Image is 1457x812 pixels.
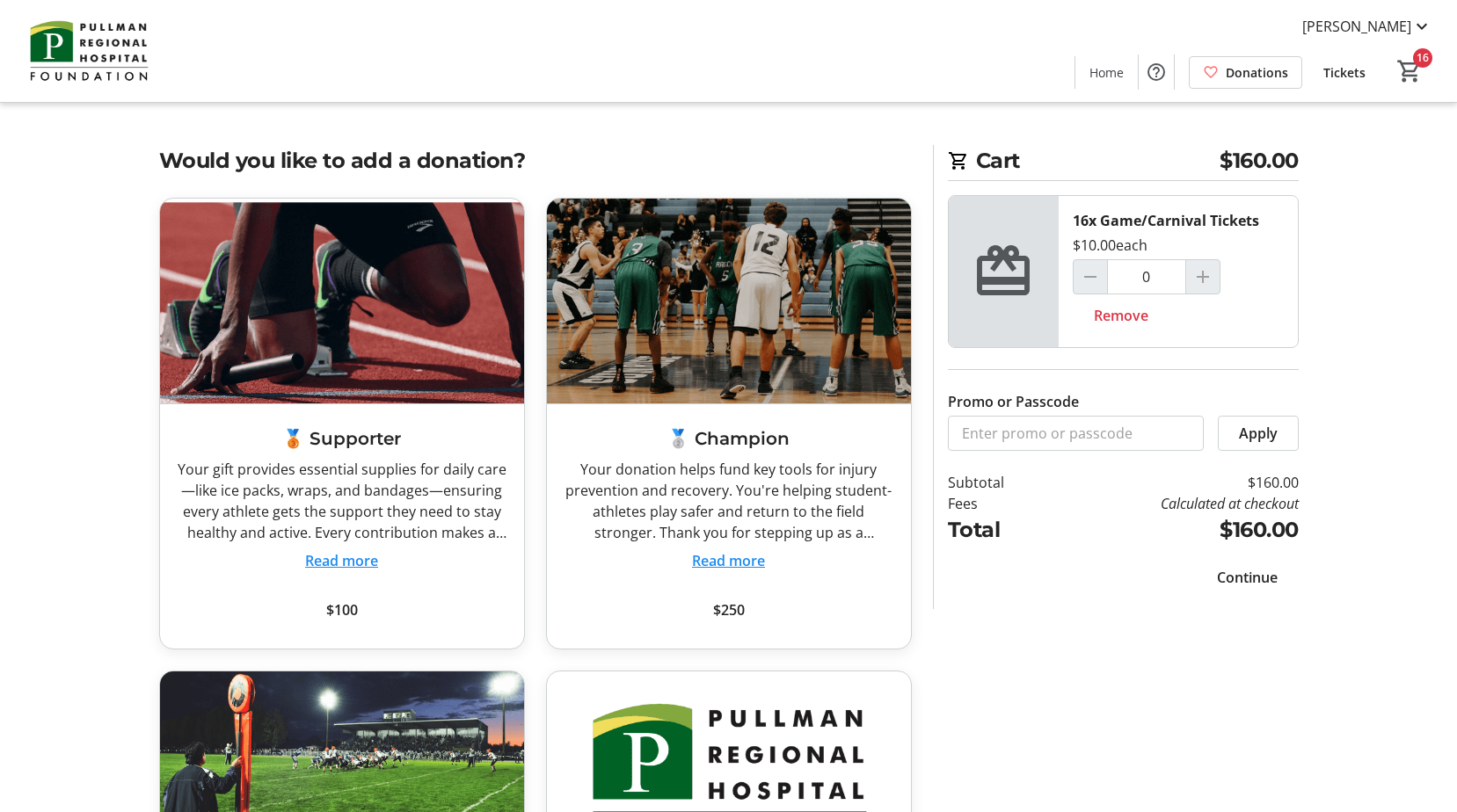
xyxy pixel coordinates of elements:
[1196,560,1299,595] button: Continue
[1075,56,1138,89] a: Home
[561,459,897,543] div: Your donation helps fund key tools for injury prevention and recovery. You're helping student-ath...
[1220,145,1299,177] span: $160.00
[561,592,897,627] button: $250
[159,145,912,177] h2: Would you like to add a donation?
[1073,235,1147,256] div: $10.00 each
[948,391,1079,412] label: Promo or Passcode
[174,592,510,627] button: $100
[1049,493,1298,514] td: Calculated at checkout
[692,550,765,571] button: Read more
[1139,54,1174,90] button: Help
[1049,514,1298,546] td: $160.00
[1394,55,1425,87] button: Cart
[1226,63,1288,82] span: Donations
[1107,259,1186,294] input: Game/Carnival Tickets Quantity
[1189,56,1302,89] a: Donations
[174,425,510,452] h3: 🥉 Supporter
[174,459,510,543] div: Your gift provides essential supplies for daily care—like ice packs, wraps, and bandages—ensuring...
[547,199,911,403] img: 🥈 Champion
[11,7,167,95] img: Pullman Regional Hospital Foundation's Logo
[948,472,1050,493] td: Subtotal
[1239,423,1278,444] span: Apply
[1073,210,1259,231] div: 16x Game/Carnival Tickets
[1049,472,1298,493] td: $160.00
[948,145,1299,181] h2: Cart
[1073,298,1169,333] button: Remove
[561,425,897,452] h3: 🥈 Champion
[1089,63,1124,82] span: Home
[1094,305,1148,326] span: Remove
[1323,63,1366,82] span: Tickets
[1288,12,1446,40] button: [PERSON_NAME]
[948,416,1204,451] input: Enter promo or passcode
[326,599,358,620] span: $100
[713,599,745,620] span: $250
[160,199,524,403] img: 🥉 Supporter
[1309,56,1380,89] a: Tickets
[1218,416,1299,451] button: Apply
[1302,16,1411,37] span: [PERSON_NAME]
[305,550,378,571] button: Read more
[1217,567,1278,588] span: Continue
[948,514,1050,546] td: Total
[948,493,1050,514] td: Fees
